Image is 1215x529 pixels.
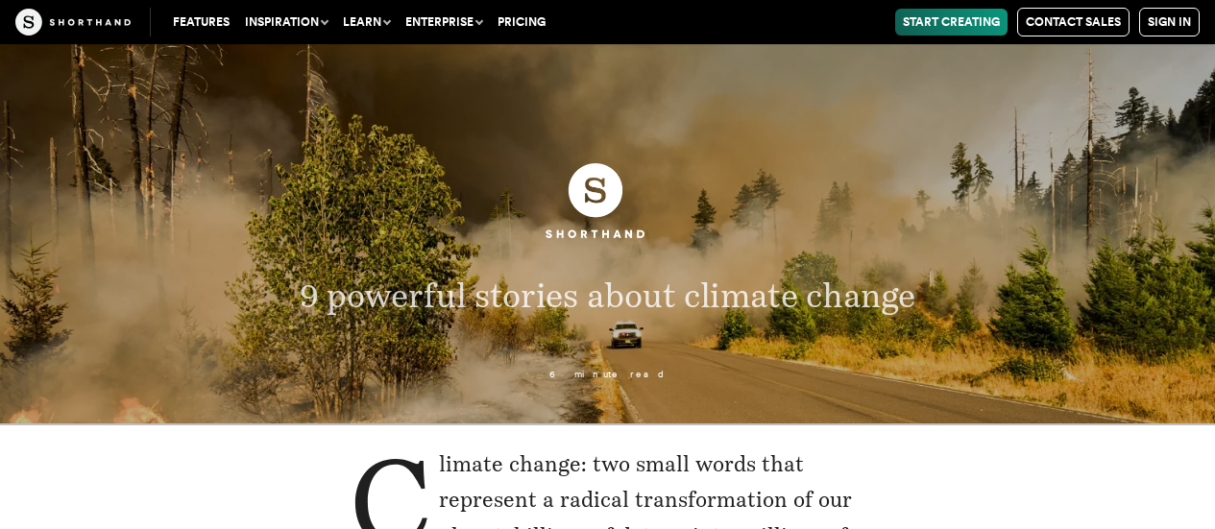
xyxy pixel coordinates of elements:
button: Enterprise [398,9,490,36]
a: Features [165,9,237,36]
p: 6 minute read [260,369,956,379]
a: Pricing [490,9,553,36]
button: Inspiration [237,9,335,36]
a: Start Creating [895,9,1008,36]
a: Contact Sales [1017,8,1130,36]
img: The Craft [15,9,131,36]
button: Learn [335,9,398,36]
span: 9 powerful stories about climate change [300,275,915,315]
a: Sign in [1139,8,1200,36]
